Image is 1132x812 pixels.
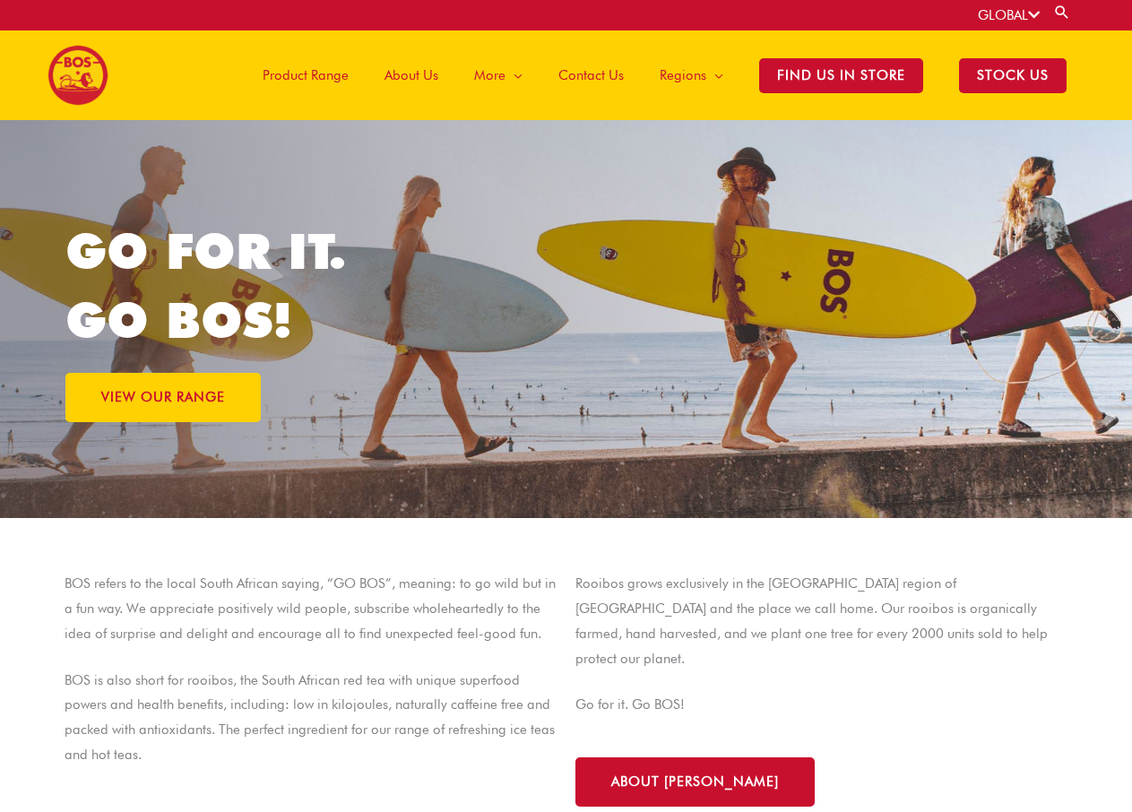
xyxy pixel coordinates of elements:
[1053,4,1071,21] a: Search button
[456,30,540,120] a: More
[65,373,261,422] a: VIEW OUR RANGE
[611,775,779,789] span: About [PERSON_NAME]
[367,30,456,120] a: About Us
[558,48,624,102] span: Contact Us
[941,30,1084,120] a: STOCK US
[263,48,349,102] span: Product Range
[65,572,557,647] p: BOS refers to the local South African saying, “GO BOS”, meaning: to go wild but in a fun way. We ...
[978,7,1040,23] a: GLOBAL
[48,45,108,106] img: BOS logo finals-200px
[231,30,1084,120] nav: Site Navigation
[959,58,1067,93] span: STOCK US
[759,58,923,93] span: Find Us in Store
[575,693,1068,718] p: Go for it. Go BOS!
[642,30,741,120] a: Regions
[660,48,706,102] span: Regions
[474,48,506,102] span: More
[65,217,566,355] h1: GO FOR IT. GO BOS!
[575,757,815,807] a: About [PERSON_NAME]
[741,30,941,120] a: Find Us in Store
[65,669,557,768] p: BOS is also short for rooibos, the South African red tea with unique superfood powers and health ...
[385,48,438,102] span: About Us
[101,391,225,404] span: VIEW OUR RANGE
[245,30,367,120] a: Product Range
[575,572,1068,671] p: Rooibos grows exclusively in the [GEOGRAPHIC_DATA] region of [GEOGRAPHIC_DATA] and the place we c...
[540,30,642,120] a: Contact Us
